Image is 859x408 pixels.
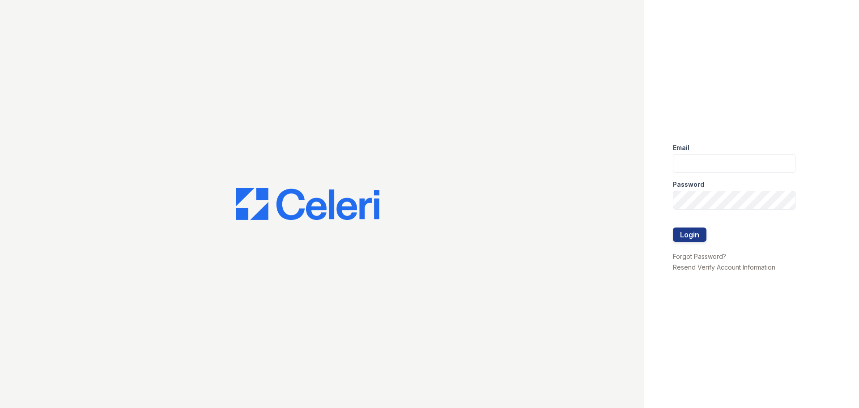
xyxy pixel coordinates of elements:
[673,143,689,152] label: Email
[236,188,379,220] img: CE_Logo_Blue-a8612792a0a2168367f1c8372b55b34899dd931a85d93a1a3d3e32e68fde9ad4.png
[673,228,706,242] button: Login
[673,263,775,271] a: Resend Verify Account Information
[673,253,726,260] a: Forgot Password?
[673,180,704,189] label: Password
